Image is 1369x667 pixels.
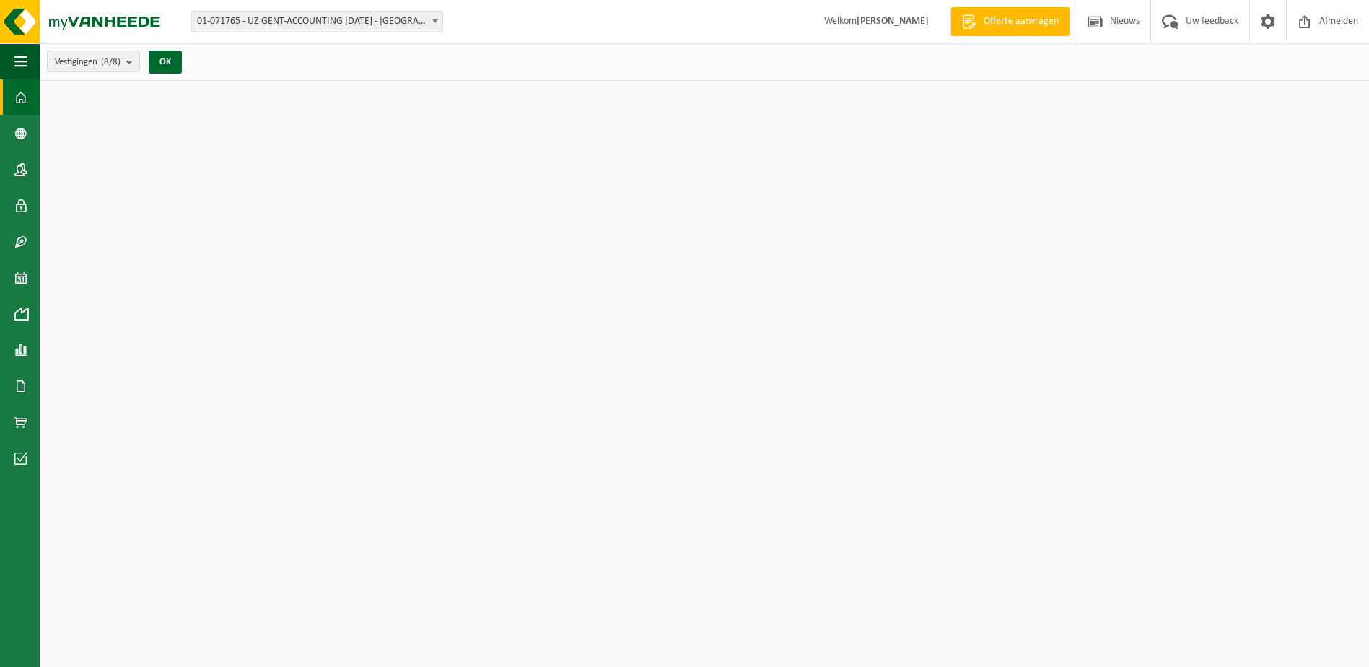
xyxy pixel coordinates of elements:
[47,51,140,72] button: Vestigingen(8/8)
[191,11,443,32] span: 01-071765 - UZ GENT-ACCOUNTING 0 BC - GENT
[191,12,442,32] span: 01-071765 - UZ GENT-ACCOUNTING 0 BC - GENT
[101,57,121,66] count: (8/8)
[55,51,121,73] span: Vestigingen
[149,51,182,74] button: OK
[950,7,1070,36] a: Offerte aanvragen
[980,14,1062,29] span: Offerte aanvragen
[857,16,929,27] strong: [PERSON_NAME]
